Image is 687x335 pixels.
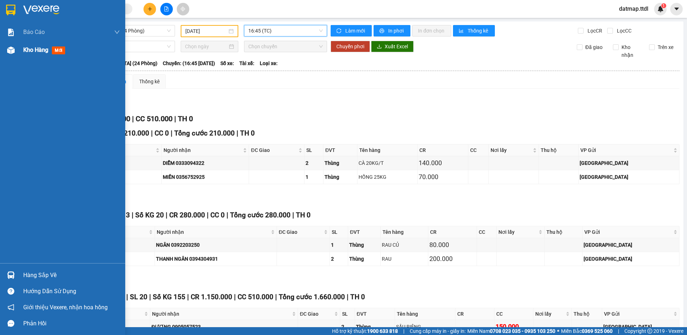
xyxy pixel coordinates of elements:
[340,308,355,320] th: SL
[350,293,365,301] span: TH 0
[6,6,17,14] span: Gửi:
[220,59,234,67] span: Số xe:
[657,6,664,12] img: icon-new-feature
[468,27,489,35] span: Thống kê
[23,318,120,329] div: Phản hồi
[8,304,14,311] span: notification
[453,25,495,36] button: bar-chartThống kê
[155,129,169,137] span: CC 0
[604,310,672,318] span: VP Gửi
[164,146,242,154] span: Người nhận
[332,327,398,335] span: Hỗ trợ kỹ thuật:
[177,3,189,15] button: aim
[345,27,366,35] span: Làm mới
[357,144,418,156] th: Tên hàng
[113,129,149,137] span: CR 210.000
[545,226,583,238] th: Thu hộ
[323,144,357,156] th: ĐVT
[84,6,101,14] span: Nhận:
[84,31,156,41] div: 0866204161
[584,255,678,263] div: [GEOGRAPHIC_DATA]
[296,211,311,219] span: TH 0
[614,27,633,35] span: Lọc CC
[157,228,269,236] span: Người nhận
[347,293,349,301] span: |
[130,293,147,301] span: SL 20
[6,6,79,22] div: [GEOGRAPHIC_DATA]
[377,44,382,50] span: download
[325,173,356,181] div: Thùng
[260,59,278,67] span: Loại xe:
[572,308,602,320] th: Thu hộ
[561,327,613,335] span: Miền Bắc
[304,144,323,156] th: SL
[584,228,672,236] span: VP Gửi
[331,241,347,249] div: 1
[419,158,467,168] div: 140.000
[226,211,228,219] span: |
[429,254,476,264] div: 200.000
[52,46,65,54] span: mới
[248,41,323,52] span: Chọn chuyến
[251,146,297,154] span: ĐC Giao
[6,31,79,41] div: 0779011815
[139,78,160,85] div: Thống kê
[153,293,185,301] span: Số KG 155
[429,240,476,250] div: 80.000
[210,211,225,219] span: CC 0
[359,159,416,167] div: CÀ 20KG/T
[585,27,603,35] span: Lọc CR
[602,320,679,334] td: Đà Lạt
[325,159,356,167] div: Thùng
[279,228,322,236] span: ĐC Giao
[306,173,322,181] div: 1
[143,3,156,15] button: plus
[662,3,665,8] span: 1
[136,114,172,123] span: CC 510.000
[8,320,14,327] span: message
[185,27,227,35] input: 13/09/2025
[477,226,497,238] th: CC
[670,3,683,15] button: caret-down
[174,129,235,137] span: Tổng cước 210.000
[147,6,152,11] span: plus
[330,226,348,238] th: SL
[655,43,676,51] span: Trên xe
[23,270,120,281] div: Hàng sắp về
[230,211,291,219] span: Tổng cước 280.000
[418,144,468,156] th: CR
[410,327,466,335] span: Cung cấp máy in - giấy in:
[185,43,228,50] input: Chọn ngày
[163,159,248,167] div: DIỄM 0333094322
[395,308,455,320] th: Tên hàng
[618,327,619,335] span: |
[382,255,427,263] div: RAU
[582,328,613,334] strong: 0369 525 060
[6,5,15,15] img: logo-vxr
[382,241,427,249] div: RAU CỦ
[467,327,555,335] span: Miền Nam
[135,211,164,219] span: Số KG 20
[341,323,354,331] div: 2
[584,241,678,249] div: [GEOGRAPHIC_DATA]
[239,59,254,67] span: Tài xế:
[180,6,185,11] span: aim
[8,288,14,295] span: question-circle
[498,228,537,236] span: Nơi lấy
[207,211,209,219] span: |
[279,293,345,301] span: Tổng cước 1.660.000
[23,286,120,297] div: Hướng dẫn sử dụng
[557,330,559,332] span: ⚪️
[84,6,156,22] div: [GEOGRAPHIC_DATA]
[187,293,189,301] span: |
[178,114,193,123] span: TH 0
[491,146,531,154] span: Nơi lấy
[84,22,156,31] div: NHẬT ANH
[356,323,394,331] div: Thùng
[166,211,167,219] span: |
[359,173,416,181] div: HỒNG 25KG
[331,41,370,52] button: Chuyển phơi
[459,28,465,34] span: bar-chart
[579,170,679,184] td: Đà Lạt
[580,173,678,181] div: [GEOGRAPHIC_DATA]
